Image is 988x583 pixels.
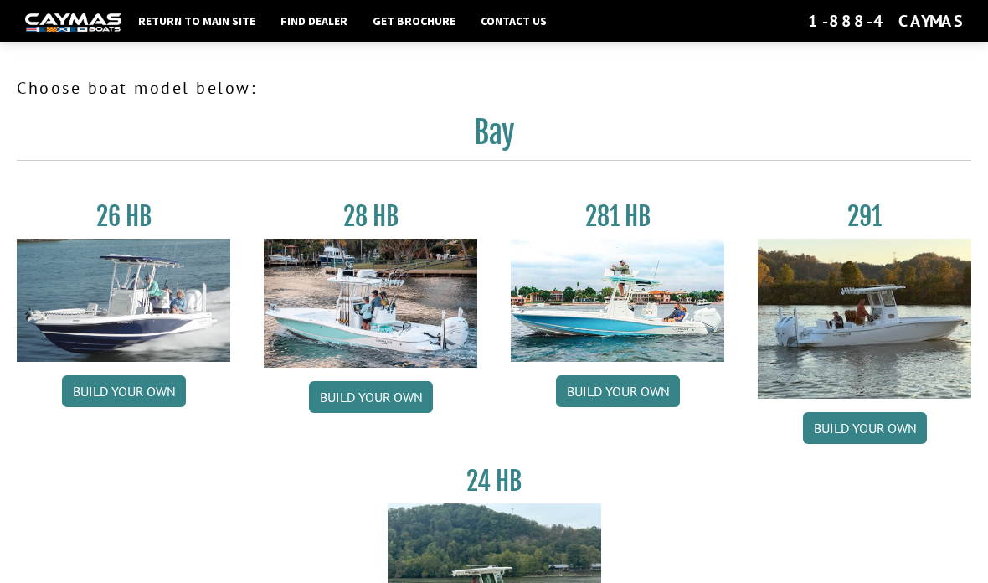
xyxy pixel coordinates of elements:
[17,75,971,101] p: Choose boat model below:
[62,375,186,407] a: Build your own
[309,381,433,413] a: Build your own
[25,13,121,31] img: white-logo-c9c8dbefe5ff5ceceb0f0178aa75bf4bb51f6bca0971e226c86eb53dfe498488.png
[17,201,230,232] h3: 26 HB
[272,10,356,32] a: Find Dealer
[472,10,555,32] a: Contact Us
[511,239,724,362] img: 28-hb-twin.jpg
[808,10,963,32] div: 1-888-4CAYMAS
[511,201,724,232] h3: 281 HB
[264,239,477,368] img: 28_hb_thumbnail_for_caymas_connect.jpg
[388,466,601,497] h3: 24 HB
[758,201,971,232] h3: 291
[17,239,230,362] img: 26_new_photo_resized.jpg
[364,10,464,32] a: Get Brochure
[556,375,680,407] a: Build your own
[758,239,971,399] img: 291_Thumbnail.jpg
[17,114,971,161] h2: Bay
[130,10,264,32] a: Return to main site
[264,201,477,232] h3: 28 HB
[803,412,927,444] a: Build your own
